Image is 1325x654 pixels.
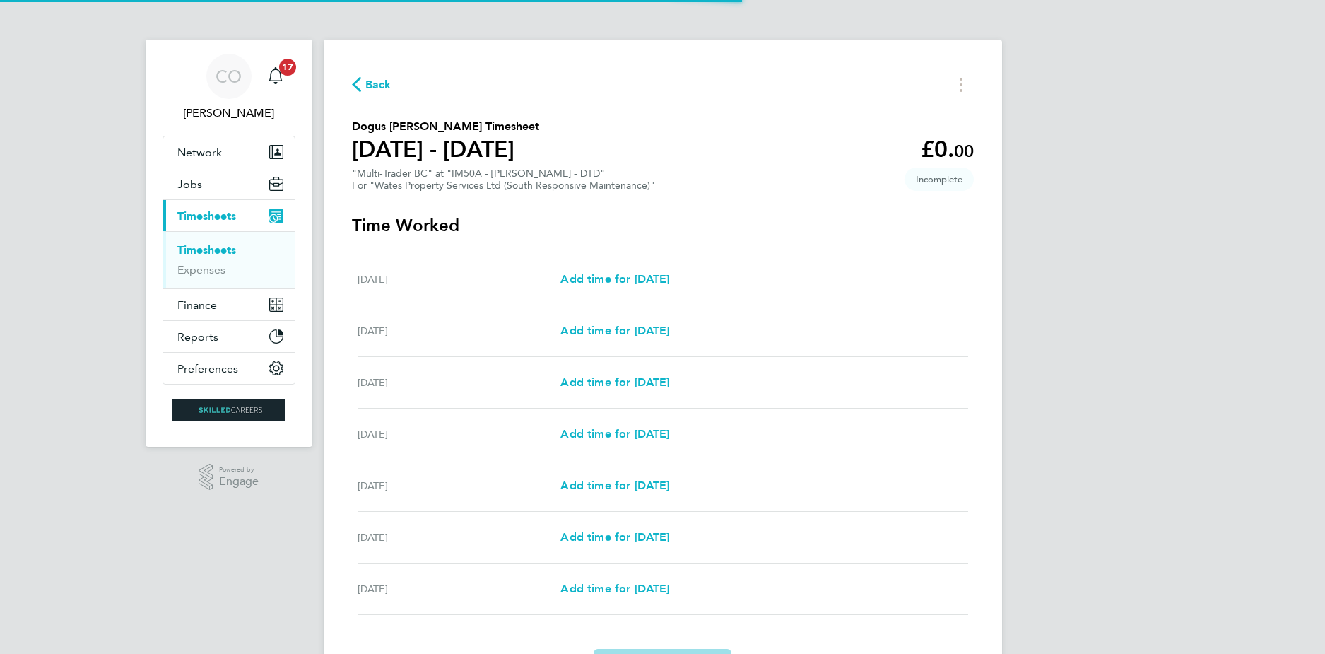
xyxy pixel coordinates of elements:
div: Timesheets [163,231,295,288]
button: Reports [163,321,295,352]
span: Add time for [DATE] [560,479,669,492]
button: Network [163,136,295,168]
span: 00 [954,141,974,161]
a: Timesheets [177,243,236,257]
div: [DATE] [358,322,561,339]
span: Reports [177,330,218,344]
span: Craig O'Donovan [163,105,295,122]
span: 17 [279,59,296,76]
span: Add time for [DATE] [560,530,669,544]
div: [DATE] [358,477,561,494]
a: Add time for [DATE] [560,322,669,339]
button: Preferences [163,353,295,384]
div: [DATE] [358,529,561,546]
h3: Time Worked [352,214,974,237]
span: Finance [177,298,217,312]
span: Back [365,76,391,93]
app-decimal: £0. [921,136,974,163]
span: Powered by [219,464,259,476]
h2: Dogus [PERSON_NAME] Timesheet [352,118,539,135]
div: For "Wates Property Services Ltd (South Responsive Maintenance)" [352,180,655,192]
a: Expenses [177,263,225,276]
a: Add time for [DATE] [560,580,669,597]
button: Timesheets [163,200,295,231]
span: This timesheet is Incomplete. [905,168,974,191]
span: Jobs [177,177,202,191]
div: [DATE] [358,271,561,288]
span: Engage [219,476,259,488]
a: Add time for [DATE] [560,529,669,546]
div: [DATE] [358,580,561,597]
nav: Main navigation [146,40,312,447]
button: Jobs [163,168,295,199]
span: Preferences [177,362,238,375]
div: [DATE] [358,426,561,443]
div: "Multi-Trader BC" at "IM50A - [PERSON_NAME] - DTD" [352,168,655,192]
div: [DATE] [358,374,561,391]
span: Network [177,146,222,159]
a: Add time for [DATE] [560,477,669,494]
button: Finance [163,289,295,320]
span: Add time for [DATE] [560,272,669,286]
span: Add time for [DATE] [560,375,669,389]
a: Add time for [DATE] [560,271,669,288]
a: 17 [261,54,290,99]
span: CO [216,67,242,86]
button: Back [352,76,391,93]
a: CO[PERSON_NAME] [163,54,295,122]
h1: [DATE] - [DATE] [352,135,539,163]
a: Add time for [DATE] [560,374,669,391]
a: Go to home page [163,399,295,421]
a: Add time for [DATE] [560,426,669,443]
img: skilledcareers-logo-retina.png [172,399,285,421]
button: Timesheets Menu [948,74,974,95]
span: Add time for [DATE] [560,427,669,440]
span: Add time for [DATE] [560,324,669,337]
span: Timesheets [177,209,236,223]
span: Add time for [DATE] [560,582,669,595]
a: Powered byEngage [199,464,259,491]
